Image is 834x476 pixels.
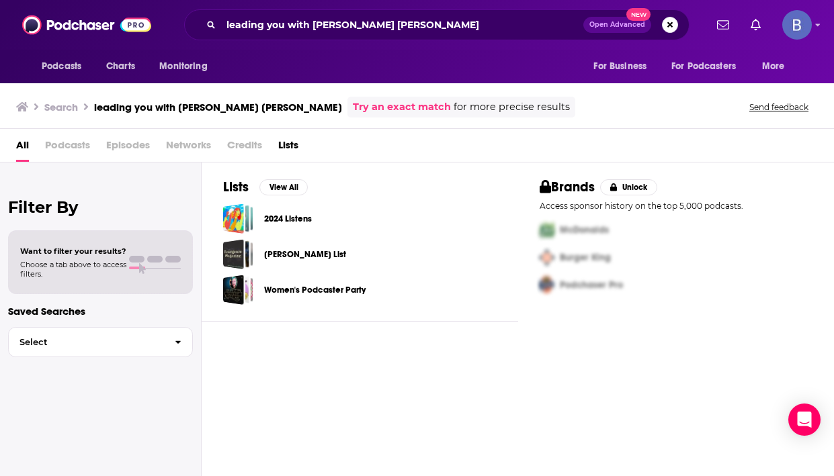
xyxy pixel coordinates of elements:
[94,101,342,113] h3: leading you with [PERSON_NAME] [PERSON_NAME]
[782,10,812,40] span: Logged in as BTallent
[264,283,366,297] a: Women's Podcaster Party
[712,13,735,36] a: Show notifications dropdown
[223,203,253,234] a: 2024 Listens
[106,57,135,76] span: Charts
[600,179,657,195] button: Unlock
[264,247,346,262] a: [PERSON_NAME] List
[8,305,193,318] p: Saved Searches
[534,216,560,244] img: First Pro Logo
[782,10,812,40] img: User Profile
[534,271,560,299] img: Third Pro Logo
[353,99,451,115] a: Try an exact match
[159,57,207,76] span: Monitoring
[560,252,611,263] span: Burger King
[221,14,583,36] input: Search podcasts, credits, & more...
[223,239,253,269] a: Marcus Lohrmann_Religion_Total List
[788,403,821,436] div: Open Intercom Messenger
[540,179,595,195] h2: Brands
[540,201,813,211] p: Access sponsor history on the top 5,000 podcasts.
[264,211,312,226] a: 2024 Listens
[745,13,766,36] a: Show notifications dropdown
[9,338,164,346] span: Select
[626,8,651,21] span: New
[32,54,99,79] button: open menu
[22,12,151,38] img: Podchaser - Follow, Share and Rate Podcasts
[150,54,224,79] button: open menu
[534,244,560,271] img: Second Pro Logo
[16,134,29,162] a: All
[8,197,193,217] h2: Filter By
[560,279,623,291] span: Podchaser Pro
[106,134,150,162] span: Episodes
[223,179,308,195] a: ListsView All
[259,179,308,195] button: View All
[223,275,253,305] a: Women's Podcaster Party
[166,134,211,162] span: Networks
[663,54,755,79] button: open menu
[671,57,736,76] span: For Podcasters
[745,101,812,113] button: Send feedback
[589,21,645,28] span: Open Advanced
[762,57,785,76] span: More
[184,9,690,40] div: Search podcasts, credits, & more...
[560,224,609,236] span: McDonalds
[227,134,262,162] span: Credits
[42,57,81,76] span: Podcasts
[223,179,249,195] h2: Lists
[278,134,298,162] a: Lists
[20,246,126,256] span: Want to filter your results?
[8,327,193,357] button: Select
[584,54,663,79] button: open menu
[44,101,78,113] h3: Search
[454,99,570,115] span: for more precise results
[782,10,812,40] button: Show profile menu
[593,57,647,76] span: For Business
[45,134,90,162] span: Podcasts
[583,17,651,33] button: Open AdvancedNew
[97,54,143,79] a: Charts
[753,54,802,79] button: open menu
[20,260,126,279] span: Choose a tab above to access filters.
